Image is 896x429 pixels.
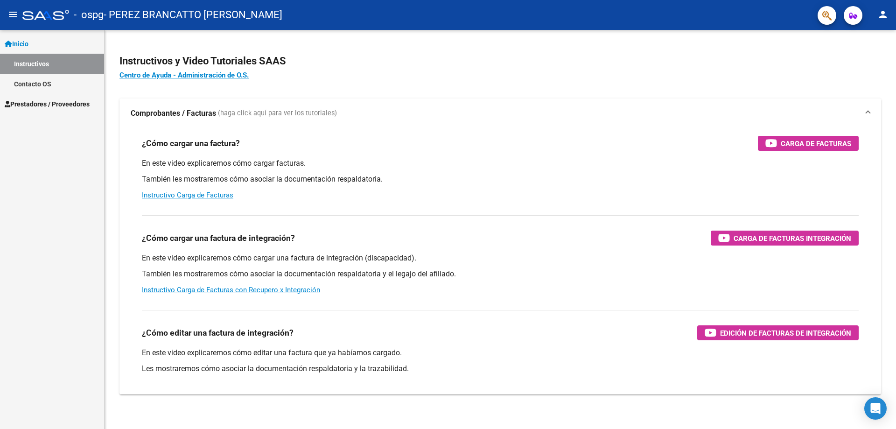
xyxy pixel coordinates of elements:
[142,232,295,245] h3: ¿Cómo cargar una factura de integración?
[142,286,320,294] a: Instructivo Carga de Facturas con Recupero x Integración
[142,364,859,374] p: Les mostraremos cómo asociar la documentación respaldatoria y la trazabilidad.
[142,253,859,263] p: En este video explicaremos cómo cargar una factura de integración (discapacidad).
[734,232,851,244] span: Carga de Facturas Integración
[7,9,19,20] mat-icon: menu
[142,158,859,169] p: En este video explicaremos cómo cargar facturas.
[142,174,859,184] p: También les mostraremos cómo asociar la documentación respaldatoria.
[697,325,859,340] button: Edición de Facturas de integración
[877,9,889,20] mat-icon: person
[218,108,337,119] span: (haga click aquí para ver los tutoriales)
[142,269,859,279] p: También les mostraremos cómo asociar la documentación respaldatoria y el legajo del afiliado.
[720,327,851,339] span: Edición de Facturas de integración
[758,136,859,151] button: Carga de Facturas
[781,138,851,149] span: Carga de Facturas
[119,71,249,79] a: Centro de Ayuda - Administración de O.S.
[142,191,233,199] a: Instructivo Carga de Facturas
[5,99,90,109] span: Prestadores / Proveedores
[104,5,282,25] span: - PEREZ BRANCATTO [PERSON_NAME]
[711,231,859,246] button: Carga de Facturas Integración
[74,5,104,25] span: - ospg
[119,52,881,70] h2: Instructivos y Video Tutoriales SAAS
[131,108,216,119] strong: Comprobantes / Facturas
[142,137,240,150] h3: ¿Cómo cargar una factura?
[142,326,294,339] h3: ¿Cómo editar una factura de integración?
[864,397,887,420] div: Open Intercom Messenger
[142,348,859,358] p: En este video explicaremos cómo editar una factura que ya habíamos cargado.
[119,128,881,394] div: Comprobantes / Facturas (haga click aquí para ver los tutoriales)
[5,39,28,49] span: Inicio
[119,98,881,128] mat-expansion-panel-header: Comprobantes / Facturas (haga click aquí para ver los tutoriales)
